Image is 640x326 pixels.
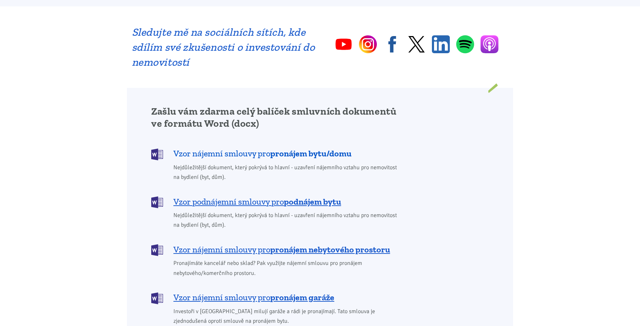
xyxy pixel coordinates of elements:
[383,35,401,53] a: Facebook
[173,163,402,182] span: Nejdůležitější dokument, který pokrývá to hlavní - uzavření nájemního vztahu pro nemovitost na by...
[173,292,334,303] span: Vzor nájemní smlouvy pro
[151,244,402,255] a: Vzor nájemní smlouvy propronájem nebytového prostoru
[173,244,390,255] span: Vzor nájemní smlouvy pro
[432,35,450,53] a: Linkedin
[151,105,402,130] h2: Zašlu vám zdarma celý balíček smluvních dokumentů ve formátu Word (docx)
[151,149,163,160] img: DOCX (Word)
[173,211,402,230] span: Nejdůležitější dokument, který pokrývá to hlavní - uzavření nájemního vztahu pro nemovitost na by...
[151,196,163,208] img: DOCX (Word)
[151,244,163,256] img: DOCX (Word)
[151,196,402,207] a: Vzor podnájemní smlouvy propodnájem bytu
[173,148,351,159] span: Vzor nájemní smlouvy pro
[151,148,402,160] a: Vzor nájemní smlouvy propronájem bytu/domu
[151,292,163,304] img: DOCX (Word)
[335,35,353,53] a: YouTube
[270,244,390,255] b: pronájem nebytového prostoru
[270,148,351,159] b: pronájem bytu/domu
[284,196,341,207] b: podnájem bytu
[151,292,402,304] a: Vzor nájemní smlouvy propronájem garáže
[132,25,315,70] h2: Sledujte mě na sociálních sítích, kde sdílím své zkušenosti o investování do nemovitostí
[270,292,334,302] b: pronájem garáže
[173,307,402,326] span: Investoři v [GEOGRAPHIC_DATA] milují garáže a rádi je pronajímají. Tato smlouva je zjednodušená o...
[173,259,402,278] span: Pronajímáte kancelář nebo sklad? Pak využijte nájemní smlouvu pro pronájem nebytového/komerčního ...
[481,35,498,53] a: Apple Podcasts
[173,196,341,207] span: Vzor podnájemní smlouvy pro
[456,35,474,54] a: Spotify
[408,35,425,53] a: Twitter
[359,35,377,53] a: Instagram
